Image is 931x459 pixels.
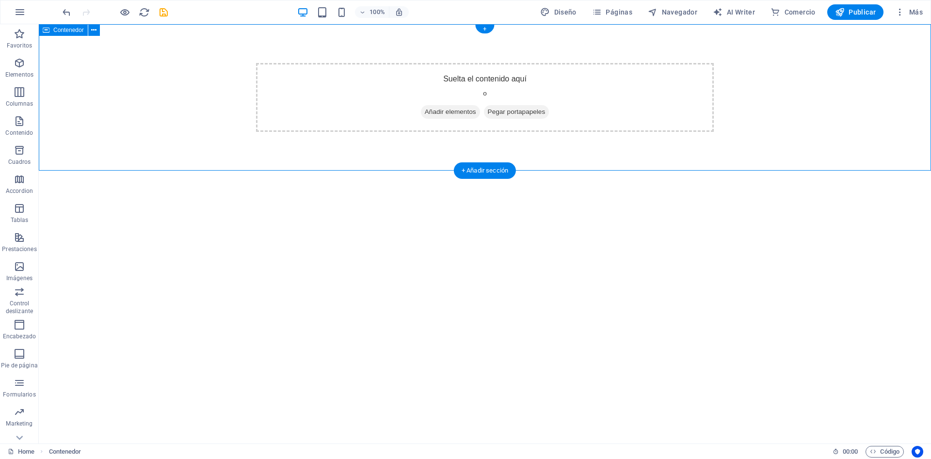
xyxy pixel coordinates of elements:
button: AI Writer [709,4,759,20]
div: Suelta el contenido aquí [217,39,675,108]
span: : [850,448,851,455]
p: Encabezado [3,332,36,340]
span: AI Writer [713,7,755,17]
p: Columnas [6,100,33,108]
span: Contenedor [53,27,84,33]
p: Imágenes [6,274,32,282]
button: reload [138,6,150,18]
button: Publicar [827,4,884,20]
button: Código [866,446,904,458]
button: Navegador [644,4,701,20]
button: Más [891,4,927,20]
p: Tablas [11,216,29,224]
nav: breadcrumb [49,446,81,458]
span: Publicar [835,7,876,17]
p: Cuadros [8,158,31,166]
p: Accordion [6,187,33,195]
button: Diseño [536,4,580,20]
p: Marketing [6,420,32,427]
div: + [475,25,494,33]
span: Código [870,446,899,458]
span: Comercio [770,7,816,17]
span: Páginas [592,7,632,17]
p: Favoritos [7,42,32,49]
a: Haz clic para cancelar la selección y doble clic para abrir páginas [8,446,34,458]
span: Pegar portapapeles [445,81,511,95]
button: Páginas [588,4,636,20]
span: Navegador [648,7,697,17]
p: Elementos [5,71,33,79]
h6: Tiempo de la sesión [833,446,858,458]
p: Formularios [3,391,35,398]
i: Volver a cargar página [139,7,150,18]
div: + Añadir sección [454,162,516,179]
span: Añadir elementos [382,81,441,95]
i: Deshacer: Añadir elemento (Ctrl+Z) [61,7,72,18]
p: Pie de página [1,362,37,369]
p: Contenido [5,129,33,137]
i: Guardar (Ctrl+S) [158,7,169,18]
button: undo [61,6,72,18]
i: Al redimensionar, ajustar el nivel de zoom automáticamente para ajustarse al dispositivo elegido. [395,8,403,16]
button: Haz clic para salir del modo de previsualización y seguir editando [119,6,130,18]
button: 100% [355,6,389,18]
span: Más [895,7,923,17]
button: save [158,6,169,18]
button: Comercio [767,4,819,20]
p: Prestaciones [2,245,36,253]
span: Diseño [540,7,577,17]
h6: 100% [369,6,385,18]
span: 00 00 [843,446,858,458]
button: Usercentrics [912,446,923,458]
span: Haz clic para seleccionar y doble clic para editar [49,446,81,458]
